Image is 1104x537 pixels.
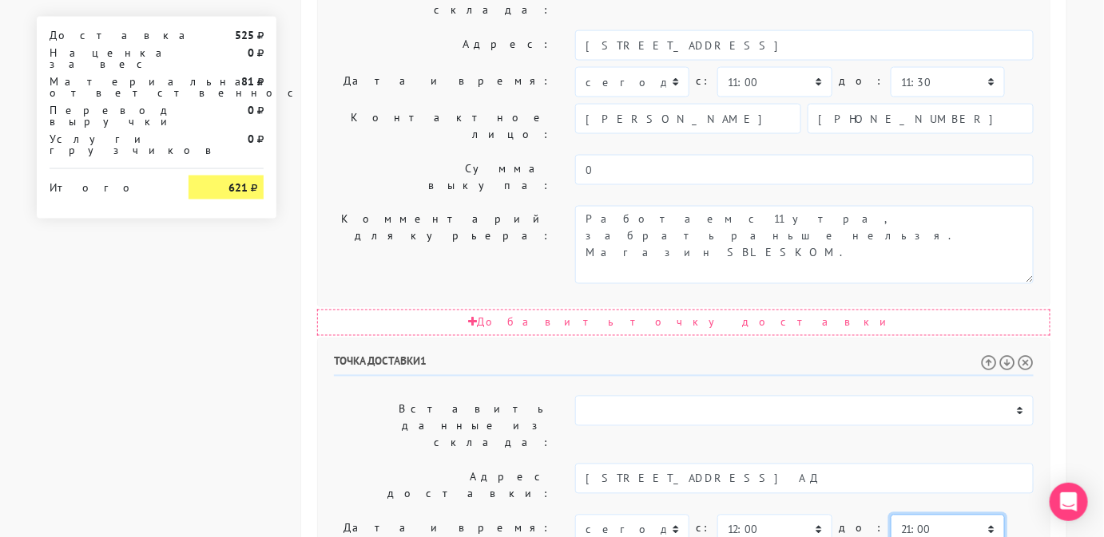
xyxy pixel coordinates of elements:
[322,206,563,284] label: Комментарий для курьера:
[38,76,177,98] div: Материальная ответственность
[334,355,1034,377] h6: Точка доставки
[248,132,254,146] strong: 0
[322,396,563,457] label: Вставить данные из склада:
[38,133,177,156] div: Услуги грузчиков
[696,67,711,95] label: c:
[38,30,177,41] div: Доставка
[1050,483,1088,521] div: Open Intercom Messenger
[50,176,165,193] div: Итого
[317,310,1050,336] div: Добавить точку доставки
[235,28,254,42] strong: 525
[248,45,254,60] strong: 0
[228,180,248,195] strong: 621
[322,30,563,61] label: Адрес:
[575,104,801,134] input: Имя
[38,105,177,127] div: Перевод выручки
[241,74,254,89] strong: 81
[808,104,1034,134] input: Телефон
[38,47,177,69] div: Наценка за вес
[839,67,884,95] label: до:
[248,103,254,117] strong: 0
[420,354,427,369] span: 1
[322,67,563,97] label: Дата и время:
[322,464,563,508] label: Адрес доставки:
[322,155,563,199] label: Сумма выкупа:
[322,104,563,148] label: Контактное лицо:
